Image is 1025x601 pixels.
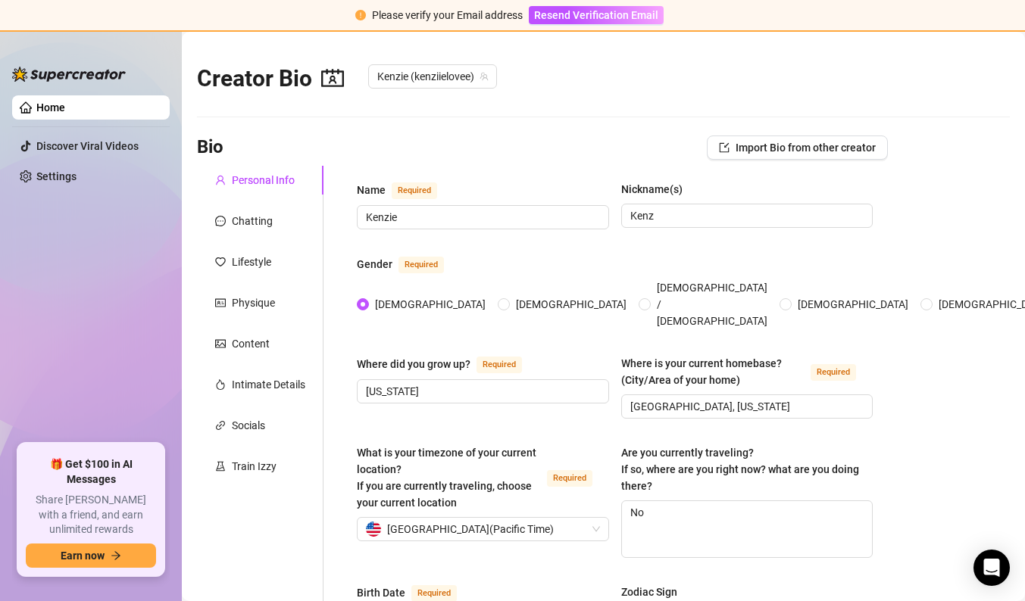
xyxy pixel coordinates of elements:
a: Discover Viral Videos [36,140,139,152]
div: Birth Date [357,584,405,601]
span: Required [477,357,522,373]
span: Required [547,470,592,487]
div: Chatting [232,213,273,229]
input: Nickname(s) [630,207,861,224]
div: Zodiac Sign [621,584,677,600]
span: link [215,420,226,431]
button: Earn nowarrow-right [26,543,156,568]
button: Resend Verification Email [529,6,664,24]
span: Required [392,182,437,199]
label: Nickname(s) [621,181,693,198]
span: Resend Verification Email [534,9,658,21]
span: arrow-right [111,550,121,561]
div: Where did you grow up? [357,356,470,372]
div: Nickname(s) [621,181,683,198]
div: Name [357,182,386,198]
div: Physique [232,294,275,311]
div: Train Izzy [232,458,277,475]
span: Import Bio from other creator [736,142,876,154]
label: Where did you grow up? [357,355,539,373]
span: exclamation-circle [355,10,366,20]
span: picture [215,338,226,349]
span: What is your timezone of your current location? If you are currently traveling, choose your curre... [357,447,536,509]
div: Socials [232,417,265,434]
div: Where is your current homebase? (City/Area of your home) [621,355,805,388]
label: Zodiac Sign [621,584,688,600]
span: contacts [321,67,344,89]
span: message [215,216,226,226]
h2: Creator Bio [197,64,344,93]
textarea: No [622,501,873,557]
input: Where did you grow up? [366,383,597,400]
button: Import Bio from other creator [707,135,888,160]
span: [DEMOGRAPHIC_DATA] [510,296,633,313]
span: user [215,175,226,185]
label: Name [357,181,454,199]
span: idcard [215,297,226,308]
span: [DEMOGRAPHIC_DATA] [369,296,492,313]
div: Content [232,335,270,352]
span: Required [398,257,444,273]
label: Gender [357,255,461,273]
input: Where is your current homebase? (City/Area of your home) [630,398,861,415]
div: Lifestyle [232,254,271,270]
a: Home [36,101,65,114]
div: Open Intercom Messenger [973,550,1010,586]
div: Personal Info [232,172,295,188]
span: 🎁 Get $100 in AI Messages [26,457,156,487]
div: Please verify your Email address [372,7,523,23]
span: import [719,142,730,153]
span: Required [811,364,856,381]
div: Gender [357,256,392,272]
span: heart [215,257,226,267]
img: us [366,522,381,537]
a: Settings [36,170,77,182]
span: Kenzie (kenziielovee) [377,65,488,88]
label: Where is your current homebase? (City/Area of your home) [621,355,873,388]
h3: Bio [197,135,223,160]
span: [DEMOGRAPHIC_DATA] [792,296,914,313]
span: [GEOGRAPHIC_DATA] ( Pacific Time ) [387,518,554,540]
span: [DEMOGRAPHIC_DATA] / [DEMOGRAPHIC_DATA] [651,279,773,329]
div: Intimate Details [232,376,305,393]
img: logo-BBDzfeDw.svg [12,67,126,82]
span: Are you currently traveling? If so, where are you right now? what are you doing there? [621,447,859,492]
span: Earn now [61,550,105,562]
span: fire [215,379,226,390]
span: Share [PERSON_NAME] with a friend, and earn unlimited rewards [26,493,156,537]
input: Name [366,209,597,226]
span: team [480,72,489,81]
span: experiment [215,461,226,472]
